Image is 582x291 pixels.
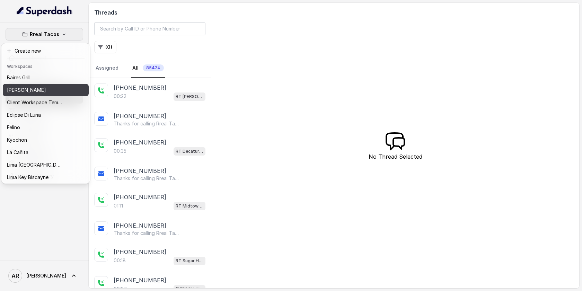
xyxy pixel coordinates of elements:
[30,30,59,38] p: Rreal Tacos
[6,28,83,41] button: Rreal Tacos
[7,73,30,82] p: Baires Grill
[7,136,27,144] p: Kyochon
[7,123,20,132] p: Felino
[7,173,48,182] p: Lima Key Biscayne
[3,45,89,57] button: Create new
[1,43,90,184] div: Rreal Tacos
[7,86,46,94] p: [PERSON_NAME]
[3,60,89,71] header: Workspaces
[7,111,41,119] p: Eclipse Di Luna
[7,148,28,157] p: La Cañita
[7,98,62,107] p: Client Workspace Template
[7,161,62,169] p: Lima [GEOGRAPHIC_DATA]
